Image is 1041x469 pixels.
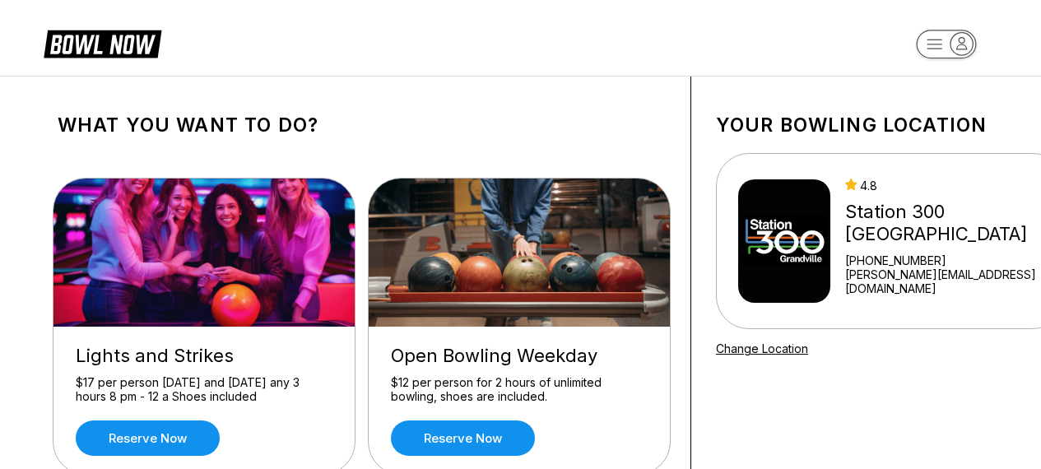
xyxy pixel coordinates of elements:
h1: What you want to do? [58,114,666,137]
div: $17 per person [DATE] and [DATE] any 3 hours 8 pm - 12 a Shoes included [76,375,332,404]
img: Lights and Strikes [53,179,356,327]
img: Station 300 Grandville [738,179,830,303]
a: Change Location [716,341,808,355]
div: $12 per person for 2 hours of unlimited bowling, shoes are included. [391,375,648,404]
div: Lights and Strikes [76,345,332,367]
div: Open Bowling Weekday [391,345,648,367]
a: Reserve now [391,420,535,456]
a: Reserve now [76,420,220,456]
img: Open Bowling Weekday [369,179,672,327]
